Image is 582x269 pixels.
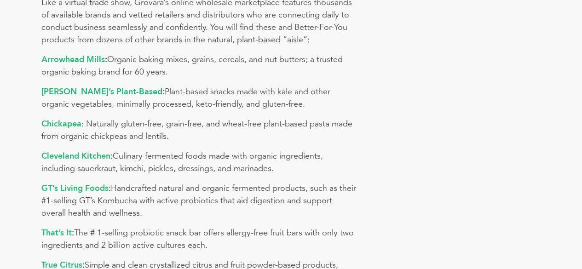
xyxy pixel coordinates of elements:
[41,86,357,111] p: Plant-based snacks made with kale and other organic vegetables, minimally processed, keto-friendl...
[41,54,357,79] p: Organic baking mixes, grains, cereals, and nut butters; a trusted organic baking brand for 60 years.
[41,183,111,194] strong: :
[41,227,72,238] a: That’s It
[41,54,107,65] strong: :
[41,227,74,238] strong: :
[41,118,81,130] a: Chickapea
[41,118,357,143] p: : Naturally gluten-free, grain-free, and wheat-free plant-based pasta made from organic chickpeas...
[41,86,162,97] a: [PERSON_NAME]’s Plant-Based
[41,150,357,175] p: Culinary fermented foods made with organic ingredients, including sauerkraut, kimchi, pickles, dr...
[41,227,357,252] p: The # 1-selling probiotic snack bar offers allergy-free fruit bars with only two ingredients and ...
[41,183,357,220] p: Handcrafted natural and organic fermented products, such as their #1-selling GT’s Kombucha with a...
[41,183,109,194] a: GT’s Living Foods
[41,86,165,97] strong: :
[41,150,110,162] a: Cleveland Kitchen
[41,54,105,65] a: Arrowhead Mills
[41,150,113,162] strong: :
